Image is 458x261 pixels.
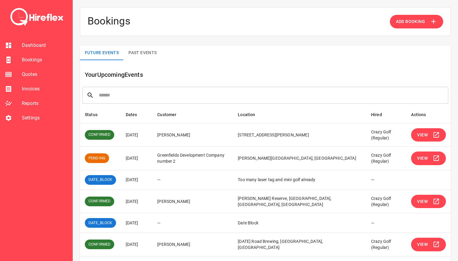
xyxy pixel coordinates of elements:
td: — [366,213,406,233]
td: [PERSON_NAME][GEOGRAPHIC_DATA], [GEOGRAPHIC_DATA] [233,147,366,170]
button: Past Events [124,46,161,60]
td: Crazy Golf (Regular) [366,123,406,147]
th: Dates [121,106,153,123]
td: Greenfields Development Company number 2 [152,147,233,170]
th: Customer [152,106,233,123]
td: [DATE] [121,190,153,213]
span: View [417,241,428,248]
span: CONFIRMED [85,242,114,247]
td: Crazy Golf (Regular) [366,190,406,213]
span: Dashboard [22,42,68,49]
td: [PERSON_NAME] [152,233,233,256]
h6: Your Upcoming Events [85,70,451,80]
td: Crazy Golf (Regular) [366,233,406,256]
span: View [417,131,428,139]
td: [DATE] Road Brewing, [GEOGRAPHIC_DATA], [GEOGRAPHIC_DATA] [233,233,366,256]
td: Too many laser tag and mini golf already [233,170,366,190]
td: [DATE] [121,147,153,170]
span: Add Booking [396,18,425,25]
td: — [366,170,406,190]
button: View [411,195,446,208]
td: [PERSON_NAME] [152,123,233,147]
span: DATE_BLOCK [85,177,116,183]
button: View [411,152,446,165]
span: Invoices [22,85,68,93]
td: [PERSON_NAME] [152,190,233,213]
span: CONFIRMED [85,132,114,138]
span: CONFIRMED [85,198,114,204]
span: Quotes [22,71,68,78]
th: Status [80,106,121,123]
td: — [152,213,233,233]
span: Reports [22,100,68,107]
td: [DATE] [121,170,153,190]
h4: Bookings [88,15,131,28]
td: Crazy Golf (Regular) [366,147,406,170]
td: [STREET_ADDRESS][PERSON_NAME] [233,123,366,147]
td: [DATE] [121,123,153,147]
th: Hired [366,106,406,123]
span: Settings [22,114,68,122]
button: View [411,128,446,142]
span: View [417,155,428,162]
button: View [411,238,446,251]
td: Date Block [233,213,366,233]
span: View [417,198,428,205]
th: Location [233,106,366,123]
th: Actions [406,106,451,123]
td: [DATE] [121,213,153,233]
span: PENDING [85,155,109,161]
span: DATE_BLOCK [85,220,116,226]
td: [DATE] [121,233,153,256]
button: Future Events [80,46,124,60]
button: Add Booking [390,15,443,28]
span: Bookings [22,56,68,64]
td: [PERSON_NAME] Reserve, [GEOGRAPHIC_DATA], [GEOGRAPHIC_DATA], [GEOGRAPHIC_DATA] [233,190,366,213]
td: — [152,170,233,190]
